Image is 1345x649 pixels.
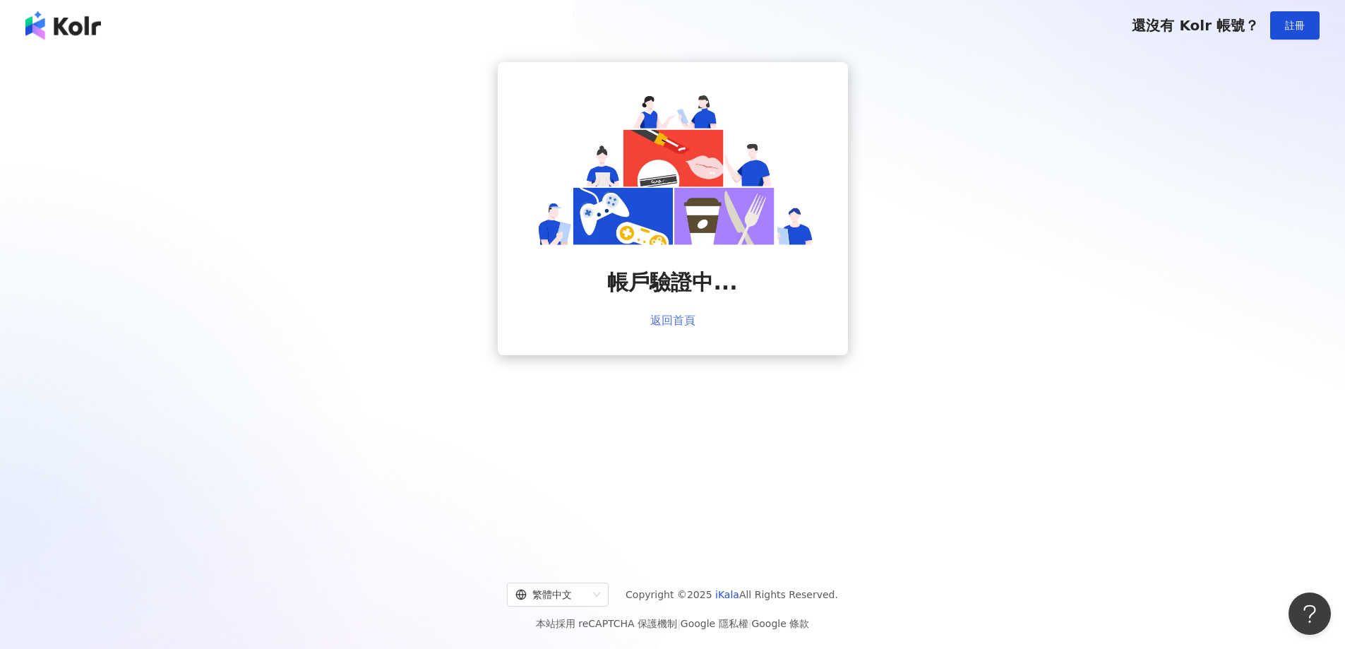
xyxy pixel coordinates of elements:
[1132,17,1259,34] span: 還沒有 Kolr 帳號？
[1270,11,1320,40] button: 註冊
[748,618,752,629] span: |
[607,268,737,297] span: 帳戶驗證中...
[715,589,739,600] a: iKala
[532,90,814,245] img: account is verifying
[1285,20,1305,31] span: 註冊
[25,11,101,40] img: logo
[515,583,587,606] div: 繁體中文
[1289,593,1331,635] iframe: Help Scout Beacon - Open
[751,618,809,629] a: Google 條款
[677,618,681,629] span: |
[626,586,838,603] span: Copyright © 2025 All Rights Reserved.
[536,615,809,632] span: 本站採用 reCAPTCHA 保護機制
[650,314,695,327] a: 返回首頁
[681,618,748,629] a: Google 隱私權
